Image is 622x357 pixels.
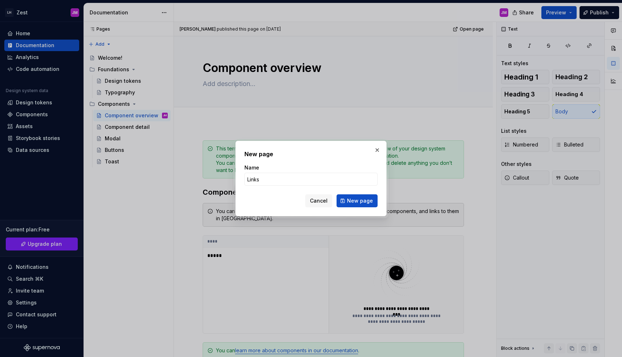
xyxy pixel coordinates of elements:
[337,194,378,207] button: New page
[347,197,373,204] span: New page
[310,197,328,204] span: Cancel
[244,164,259,171] label: Name
[244,150,378,158] h2: New page
[305,194,332,207] button: Cancel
